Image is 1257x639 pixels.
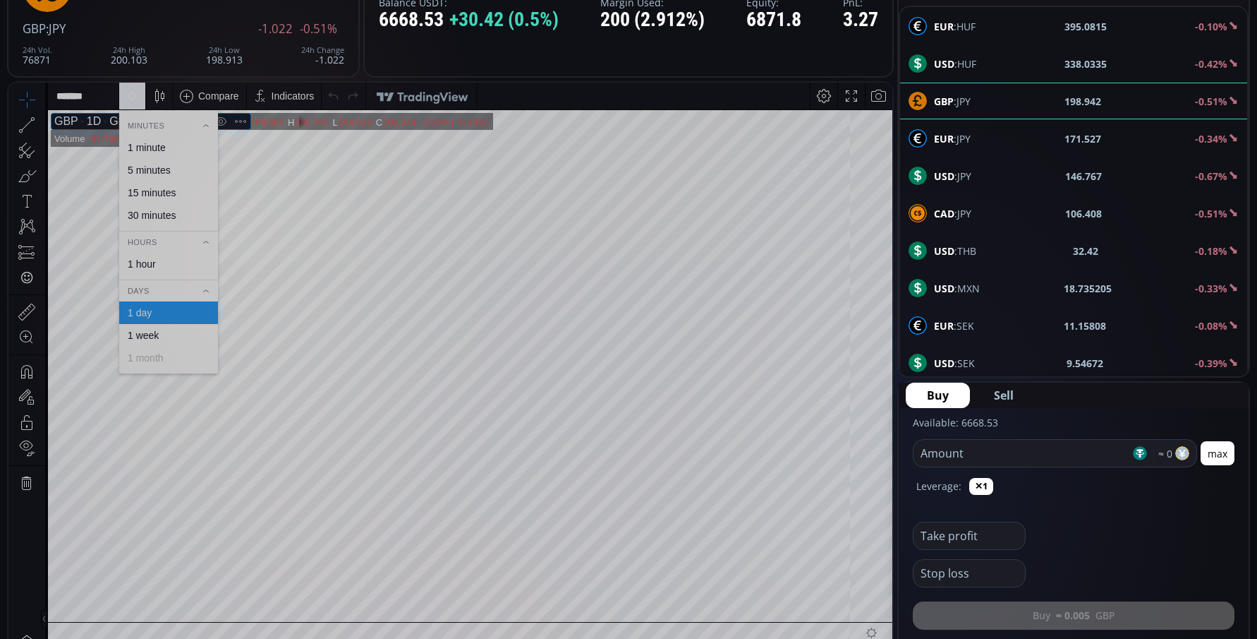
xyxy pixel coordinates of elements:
[13,189,24,202] div: 
[600,9,705,31] div: 200 (2.912%)
[1195,357,1227,370] b: -0.39%
[301,46,344,65] div: -1.022
[834,568,847,579] div: log
[190,8,231,19] div: Compare
[934,207,954,220] b: CAD
[119,247,150,258] div: 1 week
[934,281,980,296] span: :MXN
[1201,441,1234,465] button: max
[906,383,970,408] button: Buy
[412,35,480,45] div: −0.958 (−0.48%)
[1195,319,1227,333] b: -0.08%
[1064,318,1106,333] b: 11.15808
[92,568,105,579] div: 3m
[263,8,306,19] div: Indicators
[718,560,796,587] button: 09:18:19 (UTC)
[1065,169,1102,184] b: 146.767
[1195,244,1227,258] b: -0.18%
[119,104,167,116] div: 15 minutes
[934,244,976,258] span: :THB
[32,527,39,546] div: Hide Drawings Toolbar
[723,568,791,579] span: 09:18:19 (UTC)
[330,35,363,45] div: 198.914
[1195,20,1227,33] b: -0.10%
[1064,19,1107,34] b: 395.0815
[449,9,559,31] span: +30.42 (0.5%)
[206,46,243,54] div: 24h Low
[46,51,76,61] div: Volume
[46,20,66,37] span: :JPY
[300,23,337,35] span: -0.51%
[934,244,954,258] b: USD
[927,387,949,404] span: Buy
[1064,131,1101,146] b: 171.527
[843,9,878,31] div: 3.27
[46,32,70,45] div: GBP
[202,31,222,47] div: Hide
[368,35,375,45] div: C
[120,8,127,19] div: D
[139,568,150,579] div: 5d
[119,270,155,281] div: 1 month
[1195,207,1227,220] b: -0.51%
[916,479,961,494] label: Leverage:
[71,568,82,579] div: 1y
[111,46,147,54] div: 24h High
[934,169,954,183] b: USD
[934,282,954,295] b: USD
[119,59,157,71] div: 1 minute
[934,131,971,146] span: :JPY
[934,56,976,71] span: :HUF
[934,206,971,221] span: :JPY
[206,46,243,65] div: 198.913
[159,568,171,579] div: 1d
[934,19,976,34] span: :HUF
[111,201,209,216] div: Days
[379,9,559,31] div: 6668.53
[51,568,61,579] div: 5y
[1065,206,1102,221] b: 106.408
[23,46,52,54] div: 24h Vol.
[994,387,1014,404] span: Sell
[119,82,162,93] div: 5 minutes
[119,127,167,138] div: 30 minutes
[1195,132,1227,145] b: -0.34%
[258,23,293,35] span: -1.022
[852,560,881,587] div: Toggle Auto Scale
[934,169,971,184] span: :JPY
[934,356,975,371] span: :SEK
[746,9,801,31] div: 6871.8
[111,152,209,167] div: Hours
[286,35,320,45] div: 200.103
[973,383,1035,408] button: Sell
[222,31,242,47] div: More
[1195,57,1227,71] b: -0.42%
[934,132,954,145] b: EUR
[70,32,92,45] div: 1D
[857,568,876,579] div: auto
[1195,282,1227,295] b: -0.33%
[82,51,111,61] div: 67.75K
[111,35,209,51] div: Minutes
[119,176,147,187] div: 1 hour
[115,568,128,579] div: 1m
[23,46,52,65] div: 76871
[23,20,46,37] span: GBP
[934,57,954,71] b: USD
[1153,446,1172,461] span: ≈ 0
[111,46,147,65] div: 200.103
[934,357,954,370] b: USD
[242,35,275,45] div: 199.964
[829,560,852,587] div: Toggle Log Scale
[913,416,998,429] label: Available: 6668.53
[375,35,408,45] div: 198.944
[1064,281,1112,296] b: 18.735205
[934,20,954,33] b: EUR
[969,478,993,495] button: ✕1
[301,46,344,54] div: 24h Change
[809,560,829,587] div: Toggle Percentage
[1064,56,1107,71] b: 338.0335
[934,318,974,333] span: :SEK
[119,225,143,236] div: 1 day
[934,319,954,333] b: EUR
